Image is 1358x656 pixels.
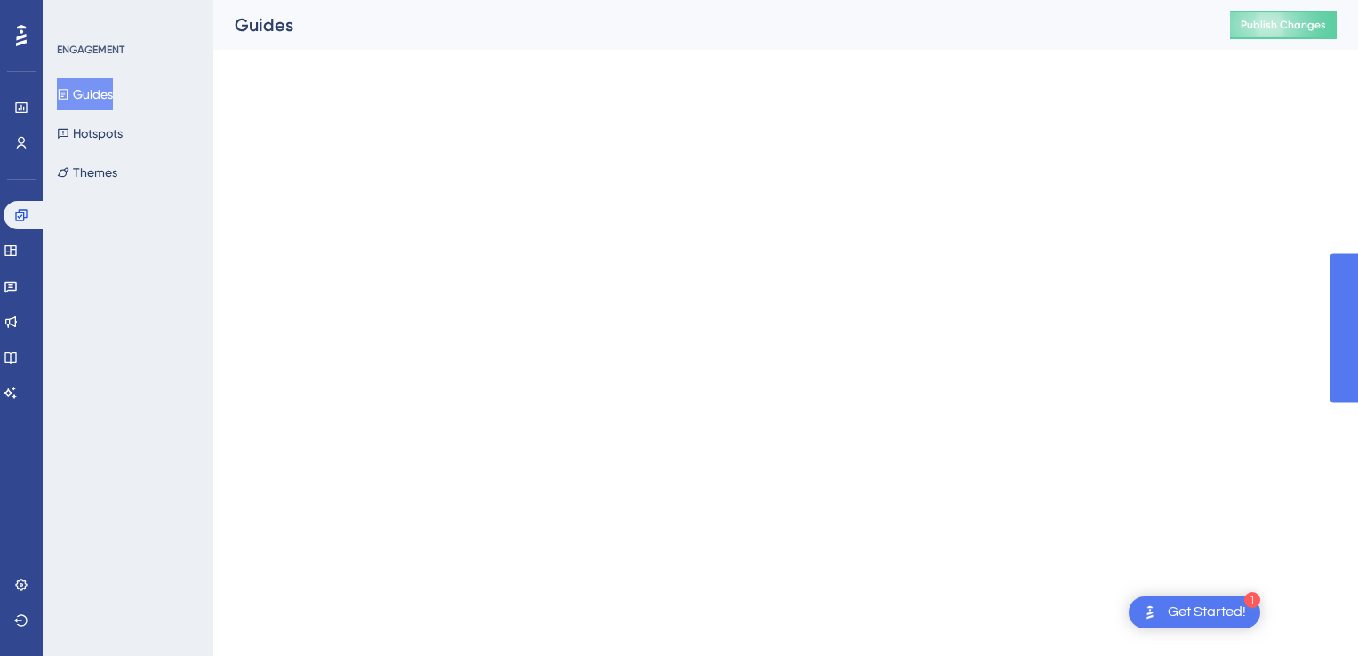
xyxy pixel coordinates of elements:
[1168,603,1246,622] div: Get Started!
[1139,602,1161,623] img: launcher-image-alternative-text
[1129,596,1260,628] div: Open Get Started! checklist, remaining modules: 1
[57,78,113,110] button: Guides
[1230,11,1337,39] button: Publish Changes
[57,117,123,149] button: Hotspots
[1283,586,1337,639] iframe: UserGuiding AI Assistant Launcher
[1244,592,1260,608] div: 1
[57,156,117,188] button: Themes
[235,12,1186,37] div: Guides
[57,43,124,57] div: ENGAGEMENT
